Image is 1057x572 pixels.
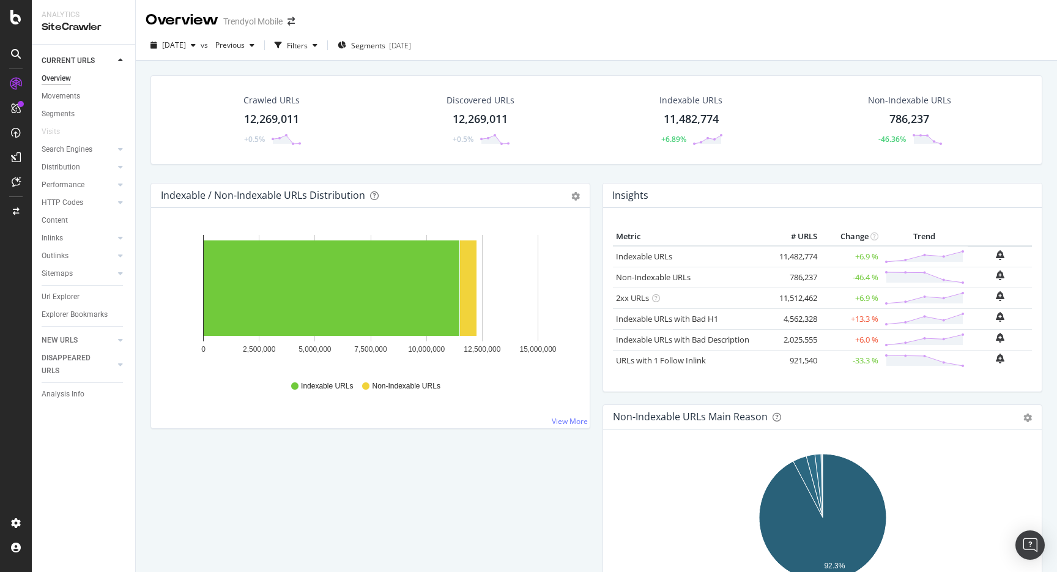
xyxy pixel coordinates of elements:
a: Outlinks [42,250,114,262]
button: [DATE] [146,35,201,55]
th: # URLS [771,228,820,246]
td: 4,562,328 [771,308,820,329]
text: 92.3% [824,562,845,570]
div: +6.89% [661,134,686,144]
div: Non-Indexable URLs [868,94,951,106]
text: 5,000,000 [299,345,332,354]
a: 2xx URLs [616,292,649,303]
div: Overview [42,72,71,85]
div: Analytics [42,10,125,20]
div: CURRENT URLS [42,54,95,67]
div: NEW URLS [42,334,78,347]
td: 11,512,462 [771,288,820,308]
text: 2,500,000 [243,345,276,354]
div: Discovered URLs [447,94,514,106]
a: DISAPPEARED URLS [42,352,114,377]
div: bell-plus [996,291,1004,301]
td: +6.9 % [820,246,881,267]
a: Segments [42,108,127,121]
text: 10,000,000 [408,345,445,354]
div: Inlinks [42,232,63,245]
a: CURRENT URLS [42,54,114,67]
span: vs [201,40,210,50]
a: Url Explorer [42,291,127,303]
div: A chart. [161,228,580,370]
text: 15,000,000 [519,345,556,354]
div: [DATE] [389,40,411,51]
td: +6.9 % [820,288,881,308]
div: 11,482,774 [664,111,719,127]
span: 2025 Aug. 10th [162,40,186,50]
div: Distribution [42,161,80,174]
div: Crawled URLs [243,94,300,106]
span: Previous [210,40,245,50]
td: -46.4 % [820,267,881,288]
div: bell-plus [996,270,1004,280]
div: arrow-right-arrow-left [287,17,295,26]
div: 12,269,011 [453,111,508,127]
a: Performance [42,179,114,191]
text: 0 [201,345,206,354]
div: Movements [42,90,80,103]
div: +0.5% [244,134,265,144]
div: Visits [42,125,60,138]
div: bell-plus [996,312,1004,322]
a: Sitemaps [42,267,114,280]
a: Indexable URLs with Bad H1 [616,313,718,324]
a: URLs with 1 Follow Inlink [616,355,706,366]
div: Performance [42,179,84,191]
a: Non-Indexable URLs [616,272,691,283]
div: Analysis Info [42,388,84,401]
a: Analysis Info [42,388,127,401]
div: bell-plus [996,333,1004,343]
div: Search Engines [42,143,92,156]
div: Trendyol Mobile [223,15,283,28]
td: 921,540 [771,350,820,371]
div: gear [571,192,580,201]
div: HTTP Codes [42,196,83,209]
div: Non-Indexable URLs Main Reason [613,410,768,423]
a: Distribution [42,161,114,174]
button: Filters [270,35,322,55]
button: Previous [210,35,259,55]
div: Overview [146,10,218,31]
span: Segments [351,40,385,51]
div: Segments [42,108,75,121]
a: Explorer Bookmarks [42,308,127,321]
td: 786,237 [771,267,820,288]
div: 12,269,011 [244,111,299,127]
td: 11,482,774 [771,246,820,267]
a: Content [42,214,127,227]
div: bell-plus [996,354,1004,363]
a: NEW URLS [42,334,114,347]
h4: Insights [612,187,648,204]
div: -46.36% [878,134,906,144]
th: Change [820,228,881,246]
div: +0.5% [453,134,473,144]
th: Metric [613,228,771,246]
button: Segments[DATE] [333,35,416,55]
a: HTTP Codes [42,196,114,209]
div: Open Intercom Messenger [1015,530,1045,560]
td: -33.3 % [820,350,881,371]
div: Content [42,214,68,227]
div: Url Explorer [42,291,80,303]
div: Indexable / Non-Indexable URLs Distribution [161,189,365,201]
a: View More [552,416,588,426]
th: Trend [881,228,968,246]
div: Explorer Bookmarks [42,308,108,321]
div: Sitemaps [42,267,73,280]
td: +6.0 % [820,329,881,350]
div: bell-plus [996,250,1004,260]
text: 7,500,000 [354,345,387,354]
div: Indexable URLs [659,94,722,106]
a: Inlinks [42,232,114,245]
a: Overview [42,72,127,85]
div: 786,237 [889,111,929,127]
span: Indexable URLs [301,381,353,392]
div: Filters [287,40,308,51]
a: Visits [42,125,72,138]
td: 2,025,555 [771,329,820,350]
text: 12,500,000 [464,345,500,354]
div: SiteCrawler [42,20,125,34]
